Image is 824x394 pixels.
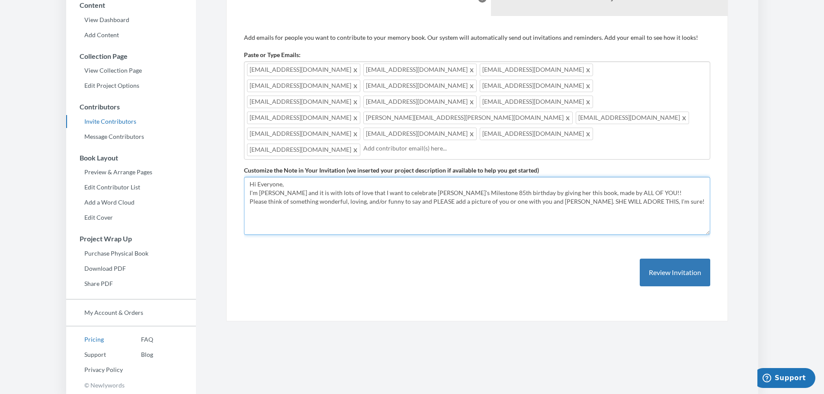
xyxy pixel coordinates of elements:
a: Edit Cover [66,211,196,224]
iframe: Opens a widget where you can chat to one of our agents [757,368,815,390]
a: Download PDF [66,262,196,275]
a: Invite Contributors [66,115,196,128]
span: [EMAIL_ADDRESS][DOMAIN_NAME] [247,96,360,108]
h3: Content [67,1,196,9]
span: [EMAIL_ADDRESS][DOMAIN_NAME] [247,64,360,76]
span: [PERSON_NAME][EMAIL_ADDRESS][PERSON_NAME][DOMAIN_NAME] [363,112,573,124]
a: View Dashboard [66,13,196,26]
span: [EMAIL_ADDRESS][DOMAIN_NAME] [247,128,360,140]
button: Review Invitation [640,259,710,287]
a: Edit Project Options [66,79,196,92]
h3: Collection Page [67,52,196,60]
span: [EMAIL_ADDRESS][DOMAIN_NAME] [363,64,477,76]
a: Preview & Arrange Pages [66,166,196,179]
span: [EMAIL_ADDRESS][DOMAIN_NAME] [480,64,593,76]
span: [EMAIL_ADDRESS][DOMAIN_NAME] [363,128,477,140]
span: [EMAIL_ADDRESS][DOMAIN_NAME] [480,128,593,140]
span: [EMAIL_ADDRESS][DOMAIN_NAME] [363,96,477,108]
h3: Contributors [67,103,196,111]
span: [EMAIL_ADDRESS][DOMAIN_NAME] [247,80,360,92]
a: FAQ [123,333,153,346]
input: Add contributor email(s) here... [363,144,705,153]
a: View Collection Page [66,64,196,77]
span: [EMAIL_ADDRESS][DOMAIN_NAME] [480,96,593,108]
textarea: Hi Everyone, it is with lots of love that I want to celebrate [PERSON_NAME]'s Milestone 85th birt... [244,177,710,235]
span: [EMAIL_ADDRESS][DOMAIN_NAME] [480,80,593,92]
label: Paste or Type Emails: [244,51,301,59]
a: Message Contributors [66,130,196,143]
a: Support [66,348,123,361]
span: [EMAIL_ADDRESS][DOMAIN_NAME] [247,112,360,124]
a: Add Content [66,29,196,42]
label: Customize the Note in Your Invitation (we inserted your project description if available to help ... [244,166,539,175]
a: Add a Word Cloud [66,196,196,209]
a: My Account & Orders [66,306,196,319]
a: Pricing [66,333,123,346]
a: Share PDF [66,277,196,290]
span: [EMAIL_ADDRESS][DOMAIN_NAME] [247,144,360,156]
span: [EMAIL_ADDRESS][DOMAIN_NAME] [363,80,477,92]
span: [EMAIL_ADDRESS][DOMAIN_NAME] [576,112,689,124]
h3: Project Wrap Up [67,235,196,243]
a: Blog [123,348,153,361]
a: Privacy Policy [66,363,123,376]
h3: Book Layout [67,154,196,162]
a: Edit Contributor List [66,181,196,194]
p: © Newlywords [66,378,196,392]
a: Purchase Physical Book [66,247,196,260]
p: Add emails for people you want to contribute to your memory book. Our system will automatically s... [244,33,710,42]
